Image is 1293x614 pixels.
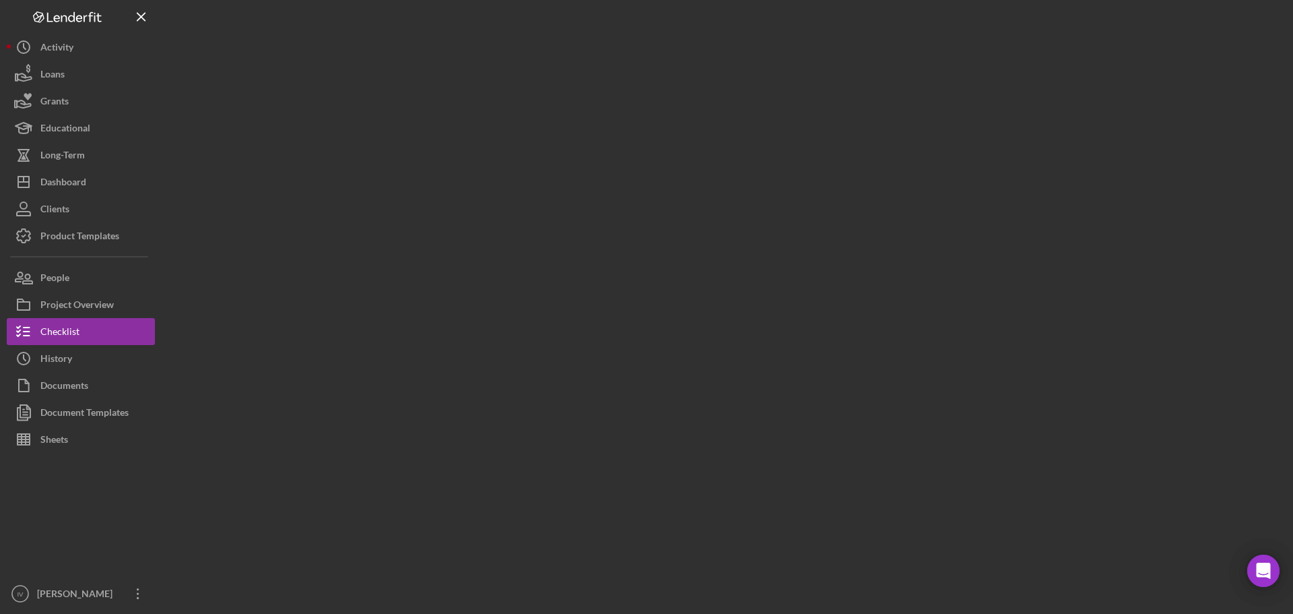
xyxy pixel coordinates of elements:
button: Product Templates [7,222,155,249]
text: IV [17,590,24,598]
div: Checklist [40,318,79,348]
button: Checklist [7,318,155,345]
div: Open Intercom Messenger [1247,555,1280,587]
div: Clients [40,195,69,226]
div: Dashboard [40,168,86,199]
button: Loans [7,61,155,88]
button: Clients [7,195,155,222]
div: Educational [40,115,90,145]
div: [PERSON_NAME] [34,580,121,611]
div: Loans [40,61,65,91]
button: Sheets [7,426,155,453]
div: People [40,264,69,295]
div: History [40,345,72,375]
div: Document Templates [40,399,129,429]
div: Product Templates [40,222,119,253]
div: Project Overview [40,291,114,321]
button: Educational [7,115,155,142]
button: Grants [7,88,155,115]
button: People [7,264,155,291]
button: History [7,345,155,372]
button: Activity [7,34,155,61]
button: Dashboard [7,168,155,195]
div: Activity [40,34,73,64]
div: Grants [40,88,69,118]
button: Document Templates [7,399,155,426]
div: Documents [40,372,88,402]
button: Long-Term [7,142,155,168]
button: Project Overview [7,291,155,318]
button: Documents [7,372,155,399]
div: Sheets [40,426,68,456]
div: Long-Term [40,142,85,172]
button: IV[PERSON_NAME] [7,580,155,607]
